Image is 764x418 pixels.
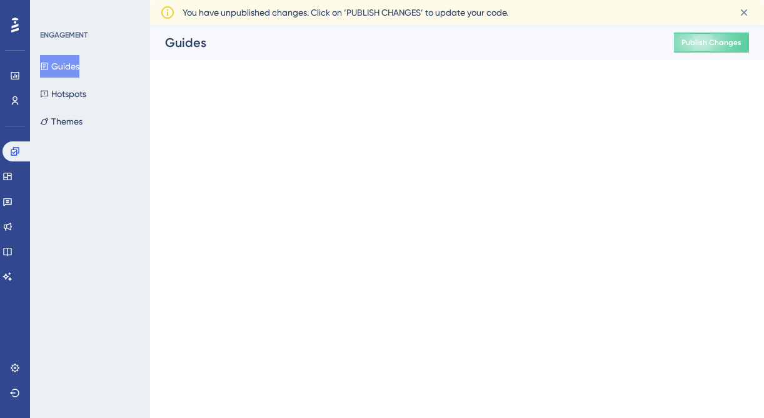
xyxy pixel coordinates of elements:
[681,38,741,48] span: Publish Changes
[674,33,749,53] button: Publish Changes
[183,5,508,20] span: You have unpublished changes. Click on ‘PUBLISH CHANGES’ to update your code.
[40,110,83,133] button: Themes
[40,30,88,40] div: ENGAGEMENT
[40,83,86,105] button: Hotspots
[40,55,79,78] button: Guides
[165,34,643,51] div: Guides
